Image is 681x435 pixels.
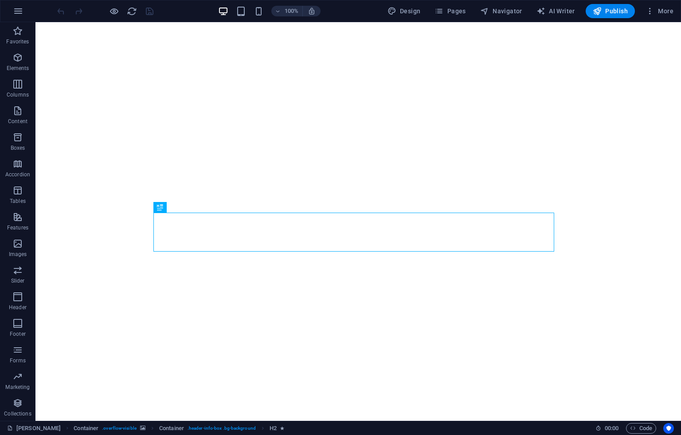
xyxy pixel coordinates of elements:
[11,144,25,151] p: Boxes
[477,4,526,18] button: Navigator
[533,4,579,18] button: AI Writer
[10,357,26,364] p: Forms
[384,4,424,18] button: Design
[586,4,635,18] button: Publish
[271,6,303,16] button: 100%
[109,6,119,16] button: Click here to leave preview mode and continue editing
[387,7,421,16] span: Design
[434,7,466,16] span: Pages
[8,118,27,125] p: Content
[9,251,27,258] p: Images
[102,423,137,434] span: . overflow-visible
[9,304,27,311] p: Header
[10,330,26,338] p: Footer
[630,423,652,434] span: Code
[270,423,277,434] span: Click to select. Double-click to edit
[74,423,284,434] nav: breadcrumb
[127,6,137,16] i: Reload page
[663,423,674,434] button: Usercentrics
[285,6,299,16] h6: 100%
[7,423,61,434] a: Click to cancel selection. Double-click to open Pages
[595,423,619,434] h6: Session time
[11,277,25,284] p: Slider
[593,7,628,16] span: Publish
[308,7,316,15] i: On resize automatically adjust zoom level to fit chosen device.
[188,423,256,434] span: . header-info-box .bg-background
[626,423,656,434] button: Code
[480,7,522,16] span: Navigator
[384,4,424,18] div: Design (Ctrl+Alt+Y)
[74,423,98,434] span: Click to select. Double-click to edit
[605,423,618,434] span: 00 00
[536,7,575,16] span: AI Writer
[140,426,145,431] i: This element contains a background
[611,425,612,431] span: :
[126,6,137,16] button: reload
[4,410,31,417] p: Collections
[5,171,30,178] p: Accordion
[10,198,26,205] p: Tables
[7,65,29,72] p: Elements
[159,423,184,434] span: Click to select. Double-click to edit
[642,4,677,18] button: More
[7,224,28,231] p: Features
[646,7,673,16] span: More
[280,426,284,431] i: Element contains an animation
[7,91,29,98] p: Columns
[431,4,469,18] button: Pages
[5,384,30,391] p: Marketing
[6,38,29,45] p: Favorites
